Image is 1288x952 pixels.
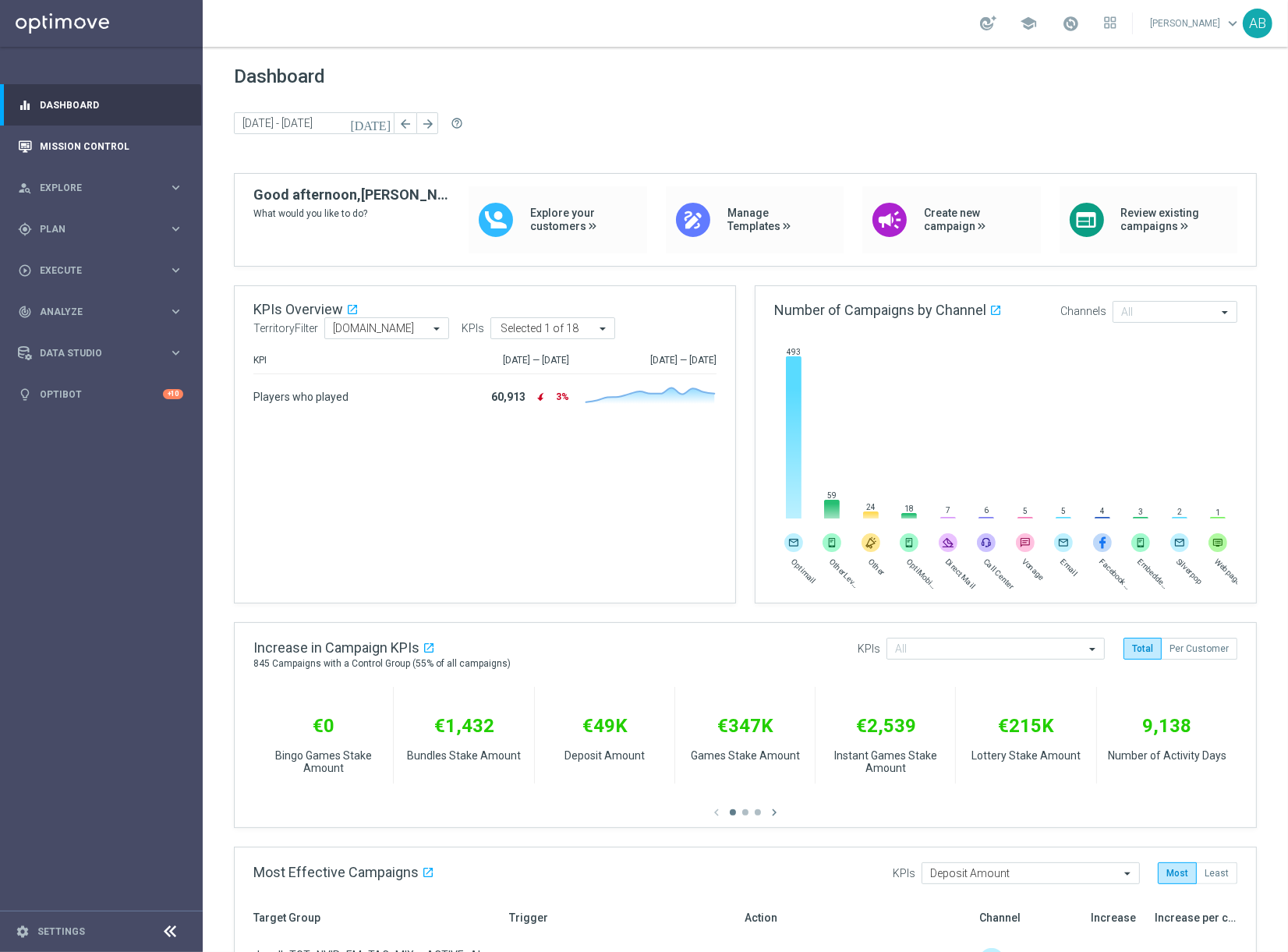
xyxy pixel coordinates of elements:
i: keyboard_arrow_right [168,221,183,236]
span: school [1020,15,1037,32]
div: Dashboard [18,84,183,126]
button: gps_fixed Plan keyboard_arrow_right [17,223,184,235]
button: equalizer Dashboard [17,99,184,111]
button: Data Studio keyboard_arrow_right [17,347,184,359]
i: gps_fixed [18,222,32,236]
i: equalizer [18,98,32,112]
a: [PERSON_NAME]keyboard_arrow_down [1148,12,1243,35]
button: play_circle_outline Execute keyboard_arrow_right [17,264,184,277]
i: keyboard_arrow_right [168,180,183,195]
div: Optibot [18,373,183,415]
span: Explore [40,183,168,193]
a: Optibot [40,373,163,415]
span: Data Studio [40,349,168,358]
a: Dashboard [40,84,183,126]
div: Mission Control [18,126,183,167]
div: Explore [18,181,168,195]
div: Execute [18,264,168,278]
span: Analyze [40,307,168,317]
i: keyboard_arrow_right [168,345,183,360]
i: settings [16,925,30,939]
i: person_search [18,181,32,195]
div: AB [1243,9,1272,38]
div: Data Studio [18,346,168,360]
i: play_circle_outline [18,264,32,278]
div: Plan [18,222,168,236]
i: track_changes [18,305,32,319]
i: lightbulb [18,388,32,402]
button: lightbulb Optibot +10 [17,388,184,401]
i: keyboard_arrow_right [168,304,183,319]
i: keyboard_arrow_right [168,263,183,278]
button: Mission Control [17,140,184,153]
div: +10 [163,389,183,399]
a: Settings [37,927,85,936]
div: Analyze [18,305,168,319]
span: Execute [40,266,168,275]
span: keyboard_arrow_down [1224,15,1241,32]
span: Plan [40,225,168,234]
button: person_search Explore keyboard_arrow_right [17,182,184,194]
a: Mission Control [40,126,183,167]
button: track_changes Analyze keyboard_arrow_right [17,306,184,318]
